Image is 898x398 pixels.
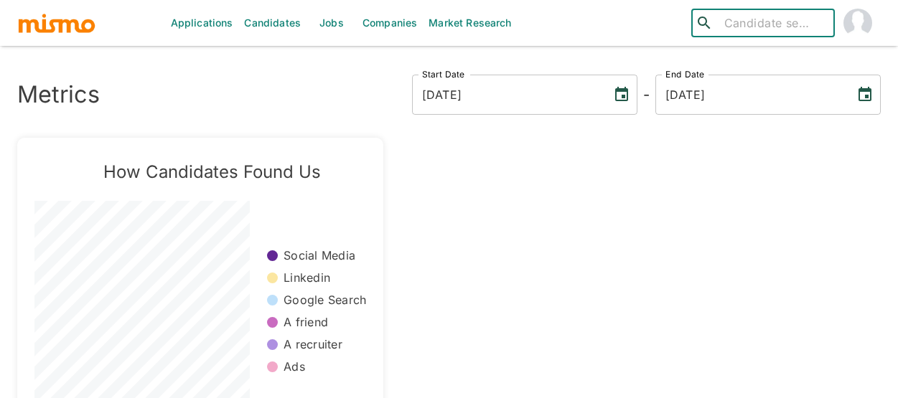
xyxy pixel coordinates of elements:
[719,13,828,33] input: Candidate search
[284,359,305,375] p: Ads
[412,75,602,115] input: MM/DD/YYYY
[17,81,100,108] h3: Metrics
[422,68,465,80] label: Start Date
[284,247,355,264] p: Social Media
[284,336,342,353] p: A recruiter
[284,292,366,308] p: Google Search
[57,161,366,184] h5: How Candidates Found Us
[607,80,636,109] button: Choose date, selected date is Oct 2, 2022
[655,75,845,115] input: MM/DD/YYYY
[851,80,879,109] button: Choose date, selected date is Oct 2, 2025
[284,314,328,331] p: A friend
[643,83,650,106] h6: -
[17,12,96,34] img: logo
[843,9,872,37] img: Maia Reyes
[665,68,704,80] label: End Date
[284,270,330,286] p: Linkedin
